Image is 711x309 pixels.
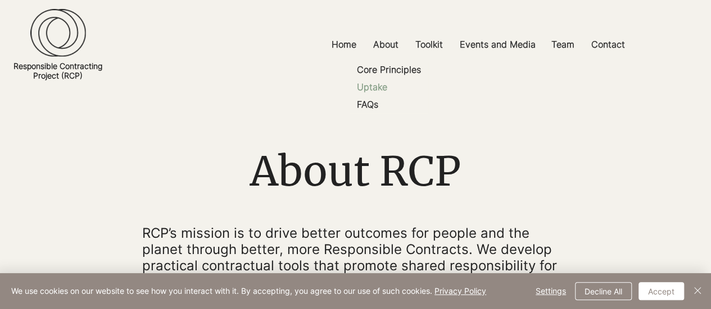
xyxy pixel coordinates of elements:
[11,286,486,296] span: We use cookies on our website to see how you interact with it. By accepting, you agree to our use...
[350,79,428,96] a: Uptake
[407,32,451,57] a: Toolkit
[638,282,684,300] button: Accept
[543,32,583,57] a: Team
[434,286,486,296] a: Privacy Policy
[352,96,383,113] p: FAQs
[350,96,428,113] a: FAQs
[350,61,428,79] a: Core Principles
[352,79,392,96] p: Uptake
[142,225,557,290] span: RCP’s mission is to drive better outcomes for people and the planet through better, more Responsi...
[245,32,711,57] nav: Site
[326,32,362,57] p: Home
[410,32,449,57] p: Toolkit
[536,283,566,299] span: Settings
[454,32,541,57] p: Events and Media
[352,61,425,79] p: Core Principles
[586,32,631,57] p: Contact
[451,32,543,57] a: Events and Media
[365,32,407,57] a: About
[368,32,404,57] p: About
[691,284,704,297] img: Close
[575,282,632,300] button: Decline All
[13,61,102,80] a: Responsible ContractingProject (RCP)
[250,146,461,197] span: About RCP
[323,32,365,57] a: Home
[583,32,633,57] a: Contact
[546,32,580,57] p: Team
[691,282,704,300] button: Close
